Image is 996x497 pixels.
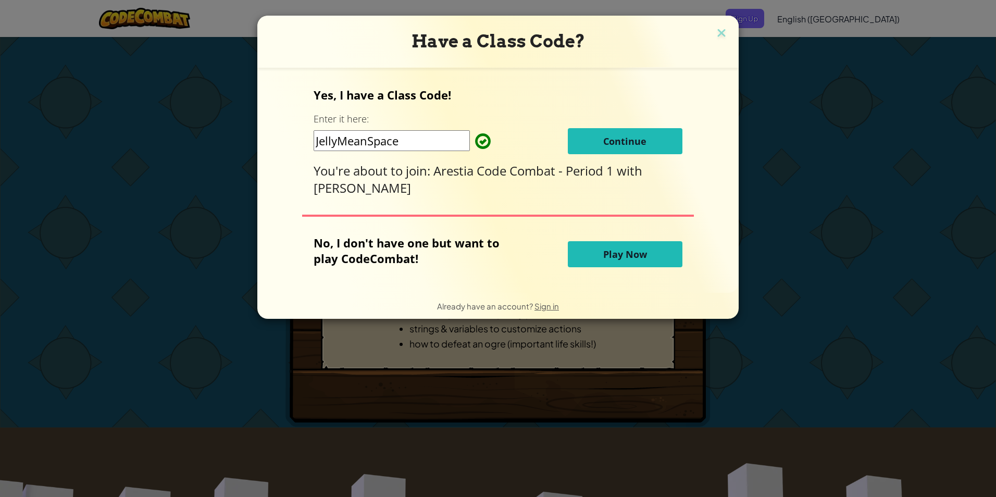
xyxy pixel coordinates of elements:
img: close icon [715,26,728,42]
span: Already have an account? [437,301,534,311]
label: Enter it here: [314,113,369,126]
button: Play Now [568,241,682,267]
span: Play Now [603,248,647,260]
button: Continue [568,128,682,154]
span: You're about to join: [314,162,433,179]
span: Arestia Code Combat - Period 1 [433,162,617,179]
a: Sign in [534,301,559,311]
span: Have a Class Code? [412,31,585,52]
p: Yes, I have a Class Code! [314,87,682,103]
span: Continue [603,135,646,147]
p: No, I don't have one but want to play CodeCombat! [314,235,515,266]
span: with [617,162,642,179]
span: [PERSON_NAME] [314,179,411,196]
